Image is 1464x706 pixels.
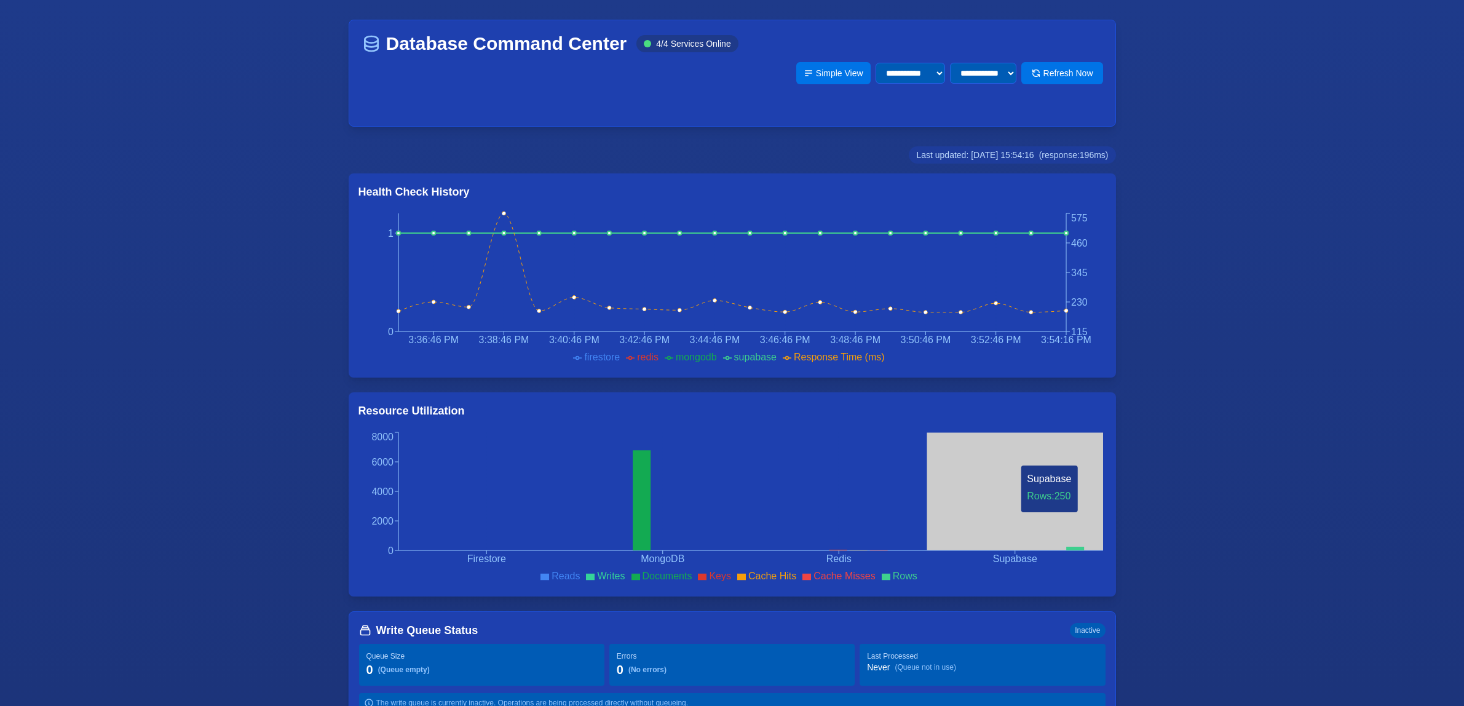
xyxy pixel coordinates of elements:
tspan: 575 [1071,213,1088,223]
tspan: 460 [1071,238,1088,248]
span: Documents [643,571,692,581]
span: supabase [734,352,777,362]
tspan: MongoDB [641,553,684,564]
div: 0 [617,661,847,678]
span: (Queue empty) [378,665,430,675]
tspan: 3:44:46 PM [689,335,740,345]
span: Reads [552,571,580,581]
span: redis [637,352,659,362]
span: (Queue not in use) [895,662,956,672]
tspan: 3:38:46 PM [478,335,529,345]
span: Last updated: [DATE] 15:54:16 [909,146,1115,164]
tspan: Firestore [467,553,505,564]
tspan: 8000 [371,432,394,442]
tspan: 0 [388,327,394,337]
tspan: 3:42:46 PM [619,335,670,345]
span: (No errors) [628,665,667,675]
tspan: 115 [1071,327,1088,337]
tspan: 6000 [371,457,394,467]
div: Errors [617,651,847,661]
tspan: 1 [388,228,394,239]
tspan: 3:36:46 PM [408,335,459,345]
span: Writes [597,571,625,581]
tspan: 3:46:46 PM [759,335,810,345]
span: (response: 196 ms) [1039,150,1109,160]
div: Last Processed [867,651,1098,661]
tspan: Supabase [992,553,1037,564]
h3: Health Check History [358,183,1106,200]
span: Keys [709,571,731,581]
tspan: 345 [1071,268,1088,278]
span: Inactive [1070,623,1105,638]
span: Cache Misses [813,571,875,581]
span: Rows [893,571,917,581]
h3: Resource Utilization [358,402,1106,419]
h3: Write Queue Status [359,622,478,639]
div: Queue Size [366,651,597,661]
span: Never [867,661,890,673]
tspan: 3:52:46 PM [970,335,1021,345]
button: Simple View [796,62,871,84]
tspan: 3:40:46 PM [548,335,599,345]
tspan: 3:50:46 PM [900,335,951,345]
tspan: 0 [388,545,394,556]
tspan: 3:54:16 PM [1041,335,1091,345]
tspan: 230 [1071,297,1088,307]
div: 0 [366,661,597,678]
span: Response Time (ms) [794,352,885,362]
h1: Database Command Center [362,33,627,55]
span: firestore [584,352,620,362]
tspan: 4000 [371,486,394,497]
button: Refresh Now [1021,62,1103,84]
tspan: 3:48:46 PM [830,335,880,345]
span: 4 /4 Services Online [656,38,730,50]
tspan: 2000 [371,516,394,526]
span: Cache Hits [748,571,796,581]
tspan: Redis [826,553,851,564]
span: mongodb [676,352,717,362]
